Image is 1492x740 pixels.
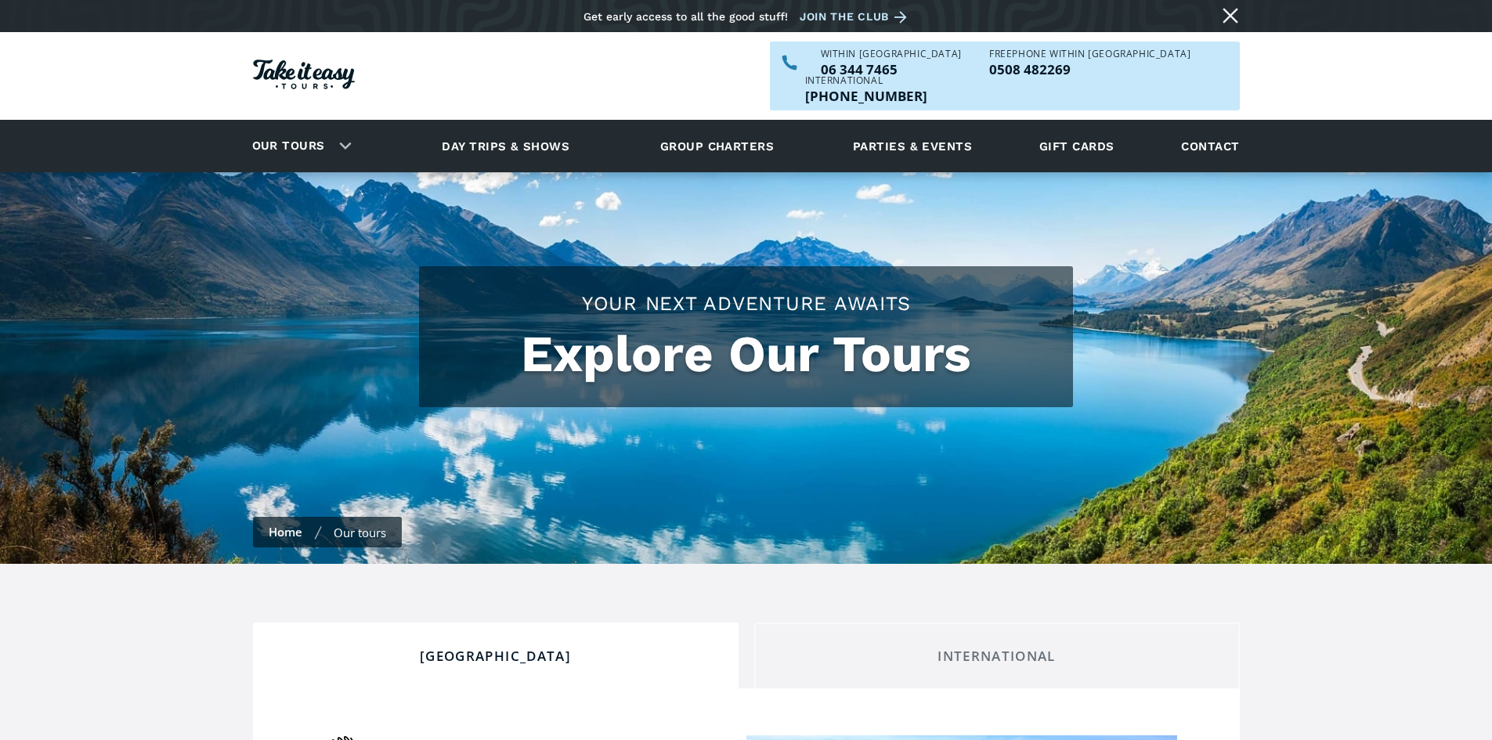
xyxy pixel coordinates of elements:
[845,125,980,168] a: Parties & events
[641,125,793,168] a: Group charters
[821,49,962,59] div: WITHIN [GEOGRAPHIC_DATA]
[800,7,912,27] a: Join the club
[1031,125,1122,168] a: Gift cards
[422,125,589,168] a: Day trips & shows
[989,63,1190,76] a: Call us freephone within NZ on 0508482269
[821,63,962,76] p: 06 344 7465
[266,648,725,665] div: [GEOGRAPHIC_DATA]
[253,52,355,101] a: Homepage
[805,89,927,103] a: Call us outside of NZ on +6463447465
[253,517,402,547] nav: breadcrumbs
[334,525,386,540] div: Our tours
[240,128,337,164] a: Our tours
[253,60,355,89] img: Take it easy Tours logo
[1218,3,1243,28] a: Close message
[805,89,927,103] p: [PHONE_NUMBER]
[583,10,788,23] div: Get early access to all the good stuff!
[435,325,1057,384] h1: Explore Our Tours
[1173,125,1247,168] a: Contact
[805,76,927,85] div: International
[989,49,1190,59] div: Freephone WITHIN [GEOGRAPHIC_DATA]
[821,63,962,76] a: Call us within NZ on 063447465
[768,648,1226,665] div: International
[989,63,1190,76] p: 0508 482269
[269,524,302,540] a: Home
[233,125,364,168] div: Our tours
[435,290,1057,317] h2: Your Next Adventure Awaits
